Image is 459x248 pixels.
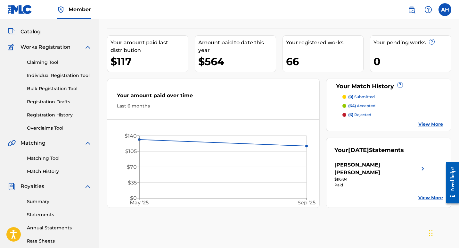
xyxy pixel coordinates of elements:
div: Your registered works [286,39,364,47]
a: View More [418,121,443,128]
img: Catalog [8,28,15,36]
tspan: $35 [128,180,137,186]
a: (64) accepted [342,103,443,109]
iframe: Chat Widget [427,217,459,248]
div: Your pending works [373,39,451,47]
div: [PERSON_NAME] [PERSON_NAME] [334,161,419,176]
a: Claiming Tool [27,59,92,66]
img: Top Rightsholder [57,6,65,13]
span: Catalog [20,28,41,36]
span: ? [429,39,434,44]
img: right chevron icon [419,161,427,176]
img: Works Registration [8,43,16,51]
div: 0 [373,54,451,69]
span: (64) [348,103,356,108]
span: (0) [348,94,353,99]
a: Match History [27,168,92,175]
img: expand [84,43,92,51]
img: expand [84,139,92,147]
span: Member [69,6,91,13]
a: [PERSON_NAME] [PERSON_NAME]right chevron icon$116.84Paid [334,161,427,188]
div: Last 6 months [117,103,310,109]
div: Amount paid to date this year [198,39,276,54]
p: rejected [348,112,371,118]
p: submitted [348,94,375,100]
a: Registration History [27,112,92,118]
img: search [408,6,415,13]
a: (0) submitted [342,94,443,100]
a: Summary [27,198,92,205]
a: Overclaims Tool [27,125,92,132]
span: ? [398,82,403,88]
a: View More [418,194,443,201]
p: accepted [348,103,375,109]
tspan: $140 [125,133,137,139]
img: expand [84,183,92,190]
div: Widget de chat [427,217,459,248]
a: Registration Drafts [27,98,92,105]
a: Annual Statements [27,225,92,231]
a: (6) rejected [342,112,443,118]
img: help [424,6,432,13]
a: Individual Registration Tool [27,72,92,79]
span: Matching [20,139,45,147]
div: Your Match History [334,82,443,91]
a: Public Search [405,3,418,16]
a: Statements [27,211,92,218]
div: Your amount paid last distribution [111,39,188,54]
a: CatalogCatalog [8,28,41,36]
div: Paid [334,182,427,188]
div: Arrastrar [429,224,433,243]
tspan: Sep '25 [298,200,316,206]
tspan: $70 [127,164,137,170]
img: MLC Logo [8,5,32,14]
span: Works Registration [20,43,70,51]
div: $564 [198,54,276,69]
div: Help [422,3,435,16]
a: SummarySummary [8,13,46,20]
div: 66 [286,54,364,69]
span: Royalties [20,183,44,190]
tspan: $105 [125,148,137,154]
a: Bulk Registration Tool [27,85,92,92]
tspan: $0 [130,195,137,201]
span: (6) [348,112,353,117]
div: $117 [111,54,188,69]
a: Matching Tool [27,155,92,162]
img: Royalties [8,183,15,190]
tspan: May '25 [130,200,149,206]
div: User Menu [439,3,451,16]
div: Your Statements [334,146,404,155]
iframe: Resource Center [441,157,459,209]
div: $116.84 [334,176,427,182]
span: [DATE] [348,147,369,154]
img: Matching [8,139,16,147]
div: Your amount paid over time [117,92,310,103]
a: Rate Sheets [27,238,92,244]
